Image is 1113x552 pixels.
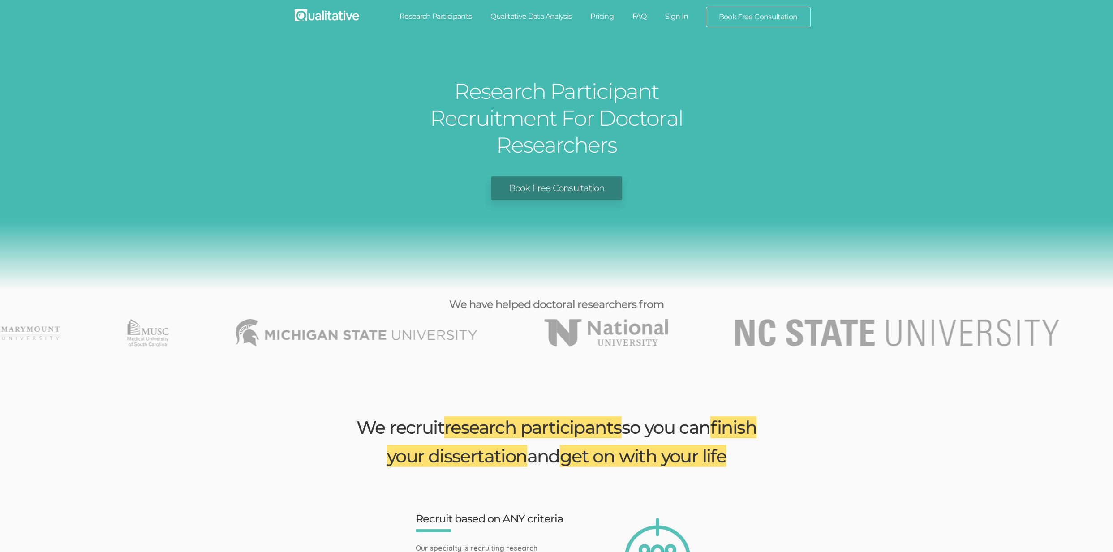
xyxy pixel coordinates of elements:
[545,319,668,346] img: National University
[623,7,656,26] a: FAQ
[348,413,765,471] h2: We recruit so you can and
[481,7,581,26] a: Qualitative Data Analysis
[545,319,668,346] li: 23 of 49
[444,416,621,438] span: research participants
[295,9,359,21] img: Qualitative
[387,416,756,467] span: finish your dissertation
[491,176,622,200] a: Book Free Consultation
[416,513,572,525] h3: Recruit based on ANY criteria
[390,7,481,26] a: Research Participants
[706,7,810,27] a: Book Free Consultation
[342,299,772,310] h3: We have helped doctoral researchers from
[128,319,169,346] li: 21 of 49
[389,78,725,158] h1: Research Participant Recruitment For Doctoral Researchers
[560,445,726,467] span: get on with your life
[656,7,698,26] a: Sign In
[735,319,1060,346] li: 24 of 49
[236,319,477,346] img: Michigan State University
[236,319,477,346] li: 22 of 49
[581,7,623,26] a: Pricing
[735,319,1060,346] img: North Carolina State University
[128,319,169,346] img: Medical University of South Carolina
